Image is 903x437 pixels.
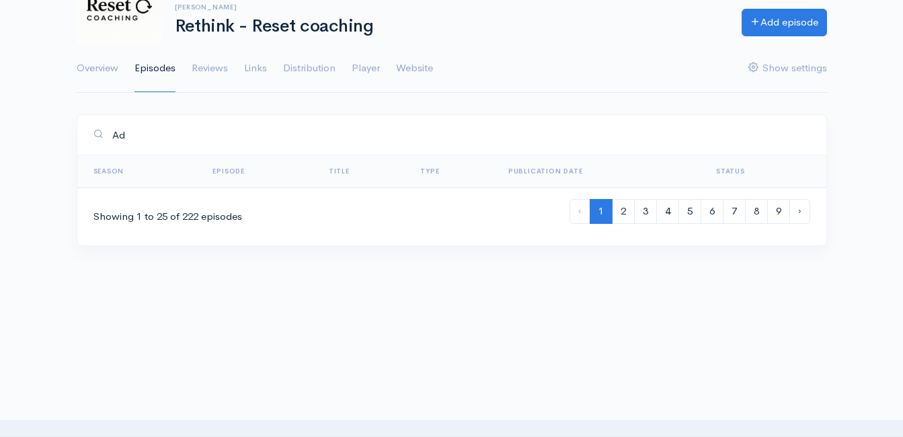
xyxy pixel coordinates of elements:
[134,44,175,93] a: Episodes
[93,209,242,225] div: Showing 1 to 25 of 222 episodes
[742,9,827,36] a: Add episode
[723,199,746,224] a: 7
[508,167,583,175] a: Publication date
[175,17,725,36] h1: Rethink - Reset coaching
[93,167,124,175] a: Season
[745,199,768,224] a: 8
[748,44,827,93] a: Show settings
[634,199,657,224] a: 3
[396,44,433,93] a: Website
[192,44,228,93] a: Reviews
[656,199,679,224] a: 4
[612,199,635,224] a: 2
[767,199,790,224] a: 9
[789,199,810,224] a: Next »
[352,44,380,93] a: Player
[175,3,725,11] h6: [PERSON_NAME]
[283,44,336,93] a: Distribution
[112,121,810,149] input: Search
[716,167,745,175] span: Status
[212,167,245,175] a: Episode
[570,199,590,224] li: « Previous
[77,44,118,93] a: Overview
[701,199,723,224] a: 6
[244,44,267,93] a: Links
[329,167,350,175] a: Title
[678,199,701,224] a: 5
[420,167,439,175] a: Type
[590,199,613,224] span: 1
